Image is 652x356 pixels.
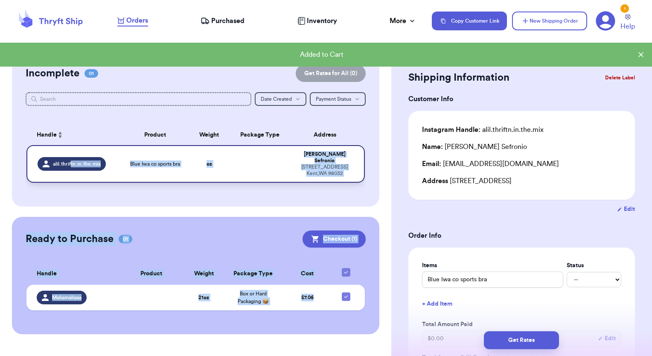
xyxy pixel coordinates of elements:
input: Search [26,92,252,106]
strong: oz [207,161,212,166]
span: Blue Iwa co sports bra [130,160,180,167]
span: Payment Status [316,96,351,102]
span: Address [422,178,448,184]
h3: Order Info [408,231,635,241]
th: Package Type [224,263,283,285]
div: [PERSON_NAME] Sefronio [422,142,527,152]
label: Items [422,261,563,270]
div: Added to Cart [7,50,637,60]
a: Inventory [297,16,337,26]
div: [PERSON_NAME] Sefronio [296,151,354,164]
button: Delete Label [602,68,638,87]
span: Name: [422,143,443,150]
h2: Incomplete [26,67,79,80]
div: [STREET_ADDRESS] Kent , WA 98032 [296,164,354,177]
span: Purchased [211,16,244,26]
span: Help [620,21,635,32]
h2: Shipping Information [408,71,509,85]
th: Weight [184,263,223,285]
button: Edit [617,205,635,213]
span: 01 [119,235,132,243]
div: [EMAIL_ADDRESS][DOMAIN_NAME] [422,159,621,169]
span: alil.thriftn.in.the.mix [53,160,101,167]
div: More [390,16,416,26]
button: Sort ascending [57,130,64,140]
th: Package Type [230,125,291,145]
th: Product [121,125,189,145]
span: Handle [37,131,57,140]
button: + Add Item [419,295,625,313]
span: Orders [126,15,148,26]
a: 1 [596,11,615,31]
button: Get Rates [484,331,559,349]
span: Instagram Handle: [422,126,480,133]
a: Purchased [201,16,244,26]
span: Handle [37,269,57,278]
span: 01 [84,69,98,78]
div: alil.thriftn.in.the.mix [422,125,544,135]
h3: Customer Info [408,94,635,104]
button: Get Rates for All (0) [296,65,366,82]
span: Email: [422,160,441,167]
button: Copy Customer Link [432,12,507,30]
th: Weight [189,125,230,145]
span: Inventory [307,16,337,26]
span: Maliamaliaaa [52,294,81,301]
h2: Ready to Purchase [26,232,114,246]
a: Help [620,14,635,32]
strong: 21 oz [198,295,209,300]
label: Status [567,261,621,270]
button: Date Created [255,92,306,106]
span: Date Created [261,96,292,102]
th: Address [291,125,365,145]
a: Orders [117,15,148,26]
div: [STREET_ADDRESS] [422,176,621,186]
button: New Shipping Order [512,12,587,30]
label: Total Amount Paid [422,320,621,329]
button: Payment Status [310,92,366,106]
div: 1 [620,4,629,13]
span: $ 7.06 [301,295,314,300]
button: Checkout (1) [303,231,366,248]
th: Product [118,263,184,285]
span: Box or Hard Packaging 📦 [238,291,269,304]
th: Cost [283,263,332,285]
